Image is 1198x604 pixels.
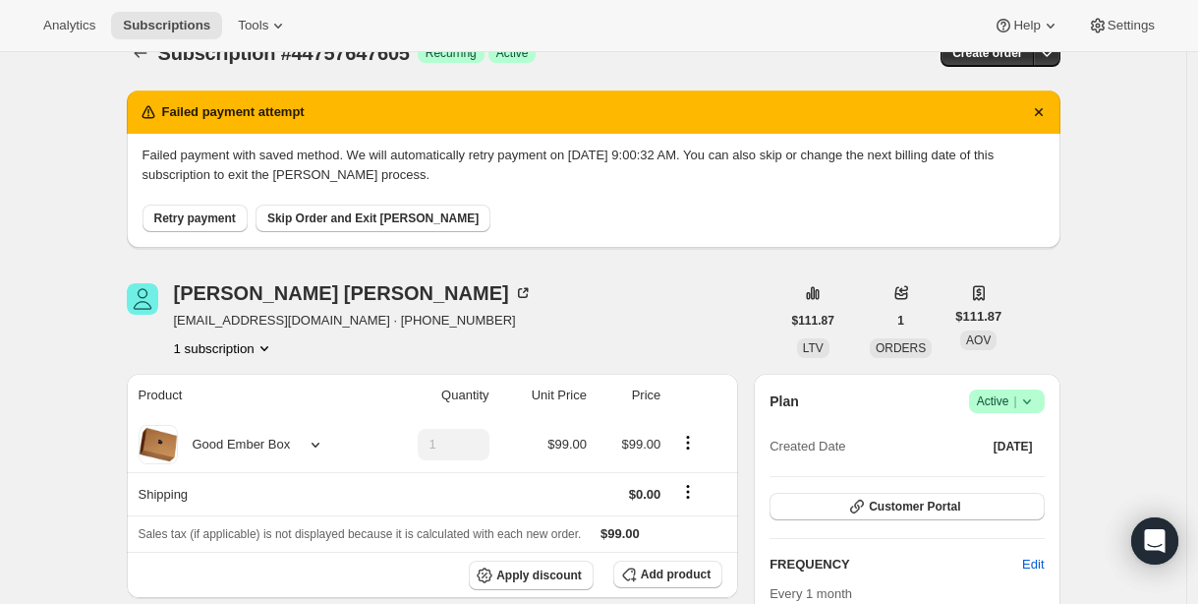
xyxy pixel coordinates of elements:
[256,205,490,232] button: Skip Order and Exit [PERSON_NAME]
[373,374,495,417] th: Quantity
[1013,393,1016,409] span: |
[174,283,533,303] div: [PERSON_NAME] [PERSON_NAME]
[158,42,410,64] span: Subscription #44757647605
[495,374,593,417] th: Unit Price
[139,425,178,464] img: product img
[267,211,479,226] span: Skip Order and Exit [PERSON_NAME]
[426,45,477,61] span: Recurring
[982,433,1045,460] button: [DATE]
[622,437,661,452] span: $99.00
[770,555,1022,574] h2: FREQUENCY
[803,341,824,355] span: LTV
[600,526,640,541] span: $99.00
[162,102,305,122] h2: Failed payment attempt
[31,12,107,39] button: Analytics
[111,12,222,39] button: Subscriptions
[593,374,666,417] th: Price
[966,333,991,347] span: AOV
[955,307,1001,327] span: $111.87
[613,561,722,588] button: Add product
[1076,12,1167,39] button: Settings
[672,432,704,453] button: Product actions
[127,283,158,315] span: Clint Daley
[1025,98,1053,126] button: Dismiss notification
[238,18,268,33] span: Tools
[770,493,1044,520] button: Customer Portal
[547,437,587,452] span: $99.00
[952,45,1022,61] span: Create order
[154,211,236,226] span: Retry payment
[869,499,960,514] span: Customer Portal
[770,586,852,601] span: Every 1 month
[127,39,154,67] button: Subscriptions
[226,12,300,39] button: Tools
[1022,555,1044,574] span: Edit
[885,307,916,334] button: 1
[1010,549,1055,580] button: Edit
[672,481,704,503] button: Shipping actions
[496,568,582,583] span: Apply discount
[1013,18,1040,33] span: Help
[143,205,248,232] button: Retry payment
[127,472,373,515] th: Shipping
[174,311,533,331] span: [EMAIL_ADDRESS][DOMAIN_NAME] · [PHONE_NUMBER]
[143,146,1045,185] p: Failed payment with saved method. We will automatically retry payment on [DATE] 9:00:32 AM. You c...
[469,561,594,590] button: Apply discount
[780,307,846,334] button: $111.87
[139,527,582,541] span: Sales tax (if applicable) is not displayed because it is calculated with each new order.
[123,18,210,33] span: Subscriptions
[876,341,926,355] span: ORDERS
[1131,517,1178,565] div: Open Intercom Messenger
[1108,18,1155,33] span: Settings
[977,392,1037,411] span: Active
[897,313,904,329] span: 1
[770,437,845,456] span: Created Date
[941,39,1034,67] button: Create order
[641,567,711,582] span: Add product
[496,45,529,61] span: Active
[982,12,1071,39] button: Help
[174,338,274,358] button: Product actions
[43,18,95,33] span: Analytics
[178,435,291,454] div: Good Ember Box
[127,374,373,417] th: Product
[629,487,661,502] span: $0.00
[792,313,834,329] span: $111.87
[994,439,1033,454] span: [DATE]
[770,392,799,411] h2: Plan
